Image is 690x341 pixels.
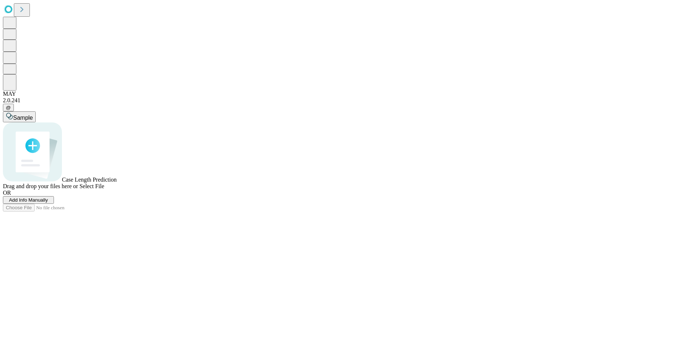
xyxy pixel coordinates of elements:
span: Drag and drop your files here or [3,183,78,189]
span: OR [3,190,11,196]
button: @ [3,104,14,111]
button: Add Info Manually [3,196,54,204]
span: Case Length Prediction [62,177,117,183]
span: @ [6,105,11,110]
div: MAY [3,91,687,97]
span: Sample [13,115,33,121]
span: Select File [79,183,104,189]
span: Add Info Manually [9,197,48,203]
button: Sample [3,111,36,122]
div: 2.0.241 [3,97,687,104]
